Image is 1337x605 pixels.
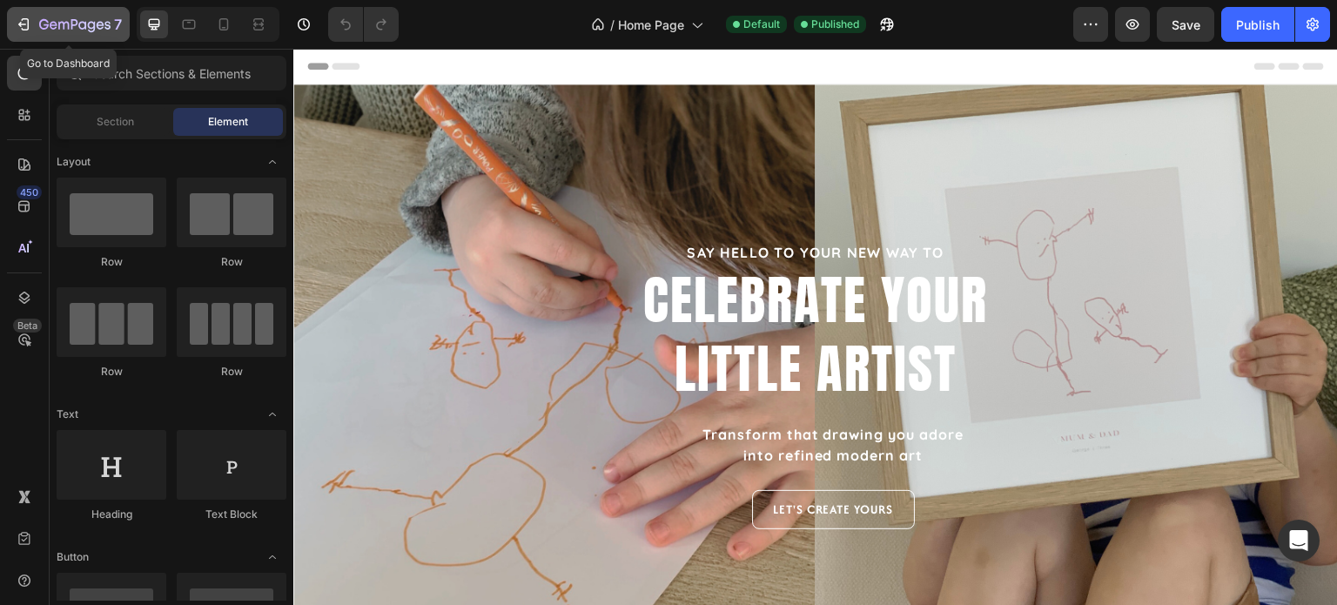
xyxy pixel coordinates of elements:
[743,17,780,32] span: Default
[259,543,286,571] span: Toggle open
[57,56,286,91] input: Search Sections & Elements
[259,400,286,428] span: Toggle open
[1157,7,1214,42] button: Save
[97,114,134,130] span: Section
[35,375,1045,396] p: Transform that drawing you adore
[293,49,1337,605] iframe: Design area
[17,185,42,199] div: 450
[1236,16,1280,34] div: Publish
[57,154,91,170] span: Layout
[57,254,166,270] div: Row
[7,7,130,42] button: 7
[13,319,42,333] div: Beta
[208,114,248,130] span: Element
[610,16,615,34] span: /
[328,7,399,42] div: Undo/Redo
[57,364,166,380] div: Row
[57,507,166,522] div: Heading
[177,507,286,522] div: Text Block
[177,254,286,270] div: Row
[618,16,684,34] span: Home Page
[480,449,601,473] p: LET'S CREATE YOURS
[459,441,621,481] a: LET'S CREATE YOURS
[1278,520,1320,561] div: Open Intercom Messenger
[259,148,286,176] span: Toggle open
[177,364,286,380] div: Row
[35,396,1045,417] p: into refined modern art
[1221,7,1294,42] button: Publish
[114,14,122,35] p: 7
[57,407,78,422] span: Text
[1172,17,1200,32] span: Save
[811,17,859,32] span: Published
[57,549,89,565] span: Button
